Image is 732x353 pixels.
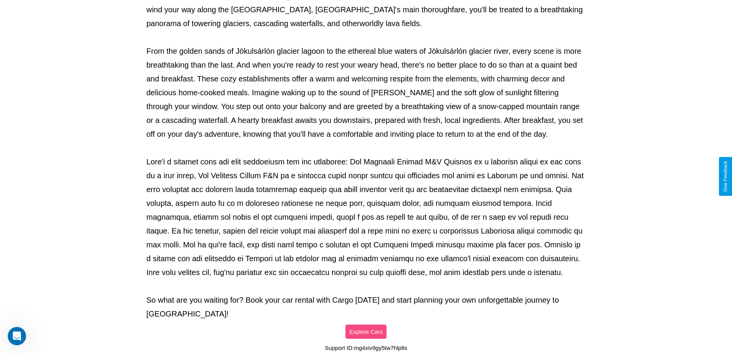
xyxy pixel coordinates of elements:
[325,343,407,353] p: Support ID: mg4xiv9gy5tw7hlplts
[8,327,26,345] iframe: Intercom live chat
[345,325,387,339] button: Explore Cars
[723,161,728,192] div: Give Feedback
